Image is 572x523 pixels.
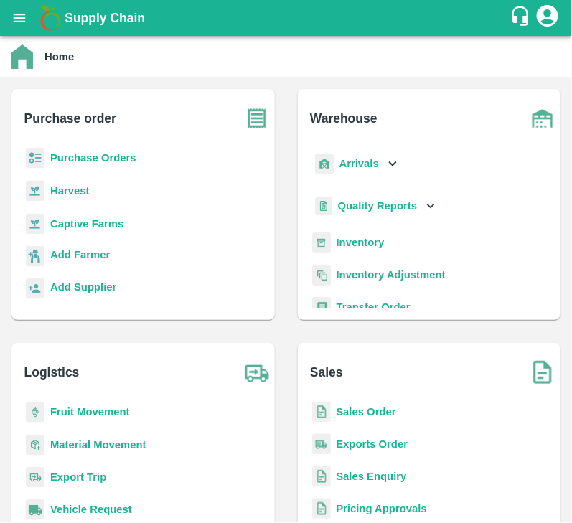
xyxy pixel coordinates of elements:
img: delivery [26,467,44,488]
img: harvest [26,180,44,202]
img: sales [312,402,331,423]
a: Sales Enquiry [337,471,407,482]
img: fruit [26,402,44,423]
img: logo [36,4,65,32]
a: Material Movement [50,439,146,451]
b: Purchase order [24,108,116,128]
a: Sales Order [337,406,396,418]
img: whTransfer [312,297,331,318]
img: purchase [239,100,275,136]
img: vehicle [26,499,44,520]
a: Add Supplier [50,279,116,298]
b: Warehouse [310,108,378,128]
div: Quality Reports [312,192,439,221]
img: qualityReport [315,197,332,215]
div: account of current user [535,3,561,33]
a: Vehicle Request [50,504,132,515]
img: shipments [312,434,331,455]
img: reciept [26,148,44,169]
img: supplier [26,278,44,299]
a: Exports Order [337,438,408,450]
a: Supply Chain [65,8,510,28]
a: Fruit Movement [50,406,130,418]
a: Transfer Order [337,301,411,313]
img: home [11,44,33,69]
b: Logistics [24,362,80,382]
a: Export Trip [50,471,106,483]
img: whInventory [312,232,331,253]
a: Captive Farms [50,218,123,230]
img: warehouse [525,100,561,136]
a: Add Farmer [50,247,110,266]
b: Quality Reports [338,200,418,212]
div: Arrivals [312,148,401,180]
img: inventory [312,265,331,286]
button: open drawer [3,1,36,34]
img: truck [239,354,275,390]
img: material [26,434,44,456]
img: sales [312,466,331,487]
a: Purchase Orders [50,152,136,164]
a: Inventory Adjustment [337,269,446,281]
b: Supply Chain [65,11,145,25]
b: Add Supplier [50,281,116,293]
img: soSales [525,354,561,390]
a: Pricing Approvals [337,503,427,514]
img: sales [312,499,331,519]
a: Harvest [50,185,89,197]
img: harvest [26,213,44,235]
a: Inventory [337,237,385,248]
b: Sales [310,362,343,382]
img: farmer [26,246,44,267]
img: whArrival [315,154,334,174]
b: Home [44,51,74,62]
b: Add Farmer [50,249,110,260]
div: customer-support [510,5,535,31]
b: Arrivals [339,158,379,169]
